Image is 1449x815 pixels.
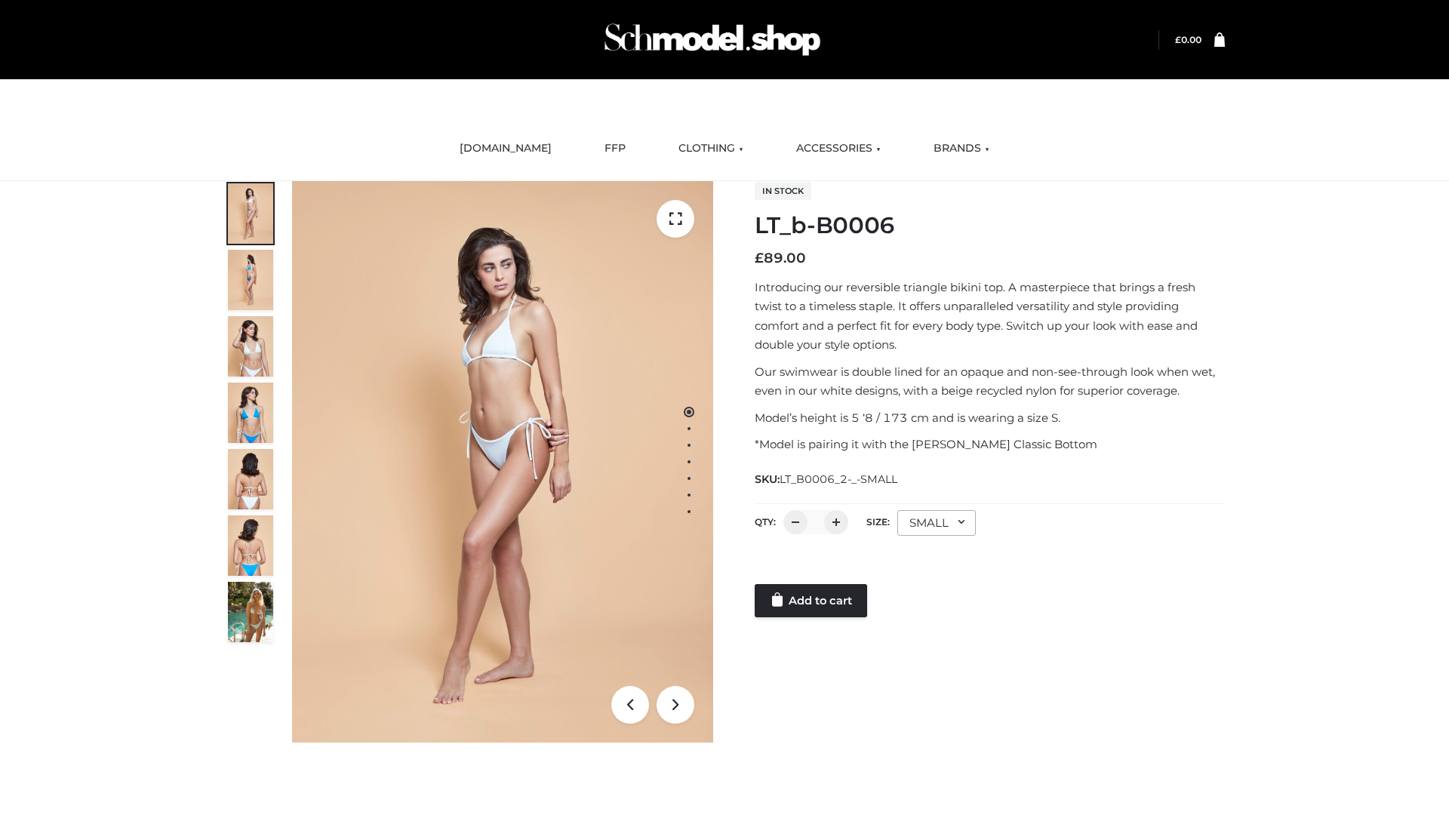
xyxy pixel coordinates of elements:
[228,582,273,642] img: Arieltop_CloudNine_AzureSky2.jpg
[228,449,273,509] img: ArielClassicBikiniTop_CloudNine_AzureSky_OW114ECO_7-scaled.jpg
[785,132,892,165] a: ACCESSORIES
[228,383,273,443] img: ArielClassicBikiniTop_CloudNine_AzureSky_OW114ECO_4-scaled.jpg
[593,132,637,165] a: FFP
[897,510,976,536] div: SMALL
[755,212,1225,239] h1: LT_b-B0006
[755,470,899,488] span: SKU:
[755,250,764,266] span: £
[922,132,1001,165] a: BRANDS
[448,132,563,165] a: [DOMAIN_NAME]
[1175,34,1201,45] a: £0.00
[780,472,897,486] span: LT_B0006_2-_-SMALL
[228,250,273,310] img: ArielClassicBikiniTop_CloudNine_AzureSky_OW114ECO_2-scaled.jpg
[292,181,713,743] img: ArielClassicBikiniTop_CloudNine_AzureSky_OW114ECO_1
[228,515,273,576] img: ArielClassicBikiniTop_CloudNine_AzureSky_OW114ECO_8-scaled.jpg
[1175,34,1201,45] bdi: 0.00
[755,408,1225,428] p: Model’s height is 5 ‘8 / 173 cm and is wearing a size S.
[755,584,867,617] a: Add to cart
[755,362,1225,401] p: Our swimwear is double lined for an opaque and non-see-through look when wet, even in our white d...
[755,250,806,266] bdi: 89.00
[599,10,826,69] img: Schmodel Admin 964
[755,278,1225,355] p: Introducing our reversible triangle bikini top. A masterpiece that brings a fresh twist to a time...
[755,182,811,200] span: In stock
[755,435,1225,454] p: *Model is pairing it with the [PERSON_NAME] Classic Bottom
[228,183,273,244] img: ArielClassicBikiniTop_CloudNine_AzureSky_OW114ECO_1-scaled.jpg
[755,516,776,527] label: QTY:
[228,316,273,377] img: ArielClassicBikiniTop_CloudNine_AzureSky_OW114ECO_3-scaled.jpg
[1175,34,1181,45] span: £
[866,516,890,527] label: Size:
[667,132,755,165] a: CLOTHING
